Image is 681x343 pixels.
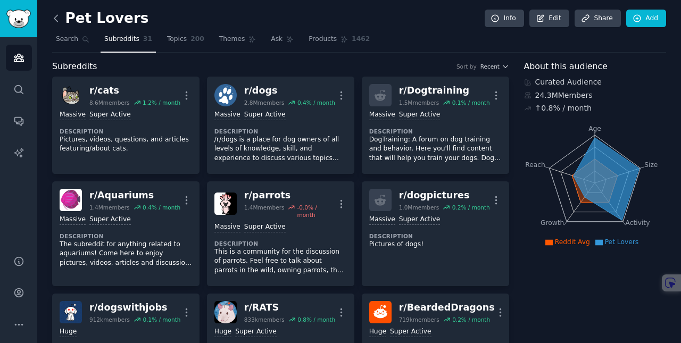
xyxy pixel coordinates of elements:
[399,215,441,225] div: Super Active
[555,238,590,246] span: Reddit Avg
[143,204,180,211] div: 0.4 % / month
[60,189,82,211] img: Aquariums
[60,84,82,106] img: cats
[60,327,77,337] div: Huge
[244,316,285,323] div: 833k members
[163,31,208,53] a: Topics200
[524,60,608,73] span: About this audience
[399,110,441,120] div: Super Active
[143,35,152,44] span: 31
[89,110,131,120] div: Super Active
[369,240,502,249] p: Pictures of dogs!
[244,189,336,202] div: r/ parrots
[214,240,347,247] dt: Description
[390,327,431,337] div: Super Active
[214,128,347,135] dt: Description
[625,219,650,227] tspan: Activity
[101,31,156,53] a: Subreddits31
[525,161,545,168] tspan: Reach
[244,84,335,97] div: r/ dogs
[485,10,524,28] a: Info
[399,99,439,106] div: 1.5M members
[369,301,392,323] img: BeardedDragons
[104,35,139,44] span: Subreddits
[399,84,490,97] div: r/ Dogtraining
[575,10,620,28] a: Share
[214,327,231,337] div: Huge
[143,99,180,106] div: 1.2 % / month
[214,247,347,275] p: This is a community for the discussion of parrots. Feel free to talk about parrots in the wild, o...
[244,99,285,106] div: 2.8M members
[52,60,97,73] span: Subreddits
[452,316,490,323] div: 0.2 % / month
[56,35,78,44] span: Search
[309,35,337,44] span: Products
[605,238,639,246] span: Pet Lovers
[89,215,131,225] div: Super Active
[456,63,477,70] div: Sort by
[369,135,502,163] p: DogTraining: A forum on dog training and behavior. Here you'll find content that will help you tr...
[369,215,395,225] div: Massive
[644,161,658,168] tspan: Size
[271,35,283,44] span: Ask
[207,77,354,174] a: dogsr/dogs2.8Mmembers0.4% / monthMassiveSuper ActiveDescription/r/dogs is a place for dog owners ...
[524,90,667,101] div: 24.3M Members
[305,31,373,53] a: Products1462
[60,110,86,120] div: Massive
[362,77,509,174] a: r/Dogtraining1.5Mmembers0.1% / monthMassiveSuper ActiveDescriptionDogTraining: A forum on dog tra...
[214,301,237,323] img: RATS
[60,135,192,154] p: Pictures, videos, questions, and articles featuring/about cats.
[369,128,502,135] dt: Description
[214,222,240,232] div: Massive
[60,301,82,323] img: dogswithjobs
[52,181,200,286] a: Aquariumsr/Aquariums1.4Mmembers0.4% / monthMassiveSuper ActiveDescriptionThe subreddit for anythi...
[60,232,192,240] dt: Description
[535,103,592,114] div: ↑ 0.8 % / month
[60,240,192,268] p: The subreddit for anything related to aquariums! Come here to enjoy pictures, videos, articles an...
[207,181,354,286] a: parrotsr/parrots1.4Mmembers-0.0% / monthMassiveSuper ActiveDescriptionThis is a community for the...
[399,316,439,323] div: 719k members
[480,63,500,70] span: Recent
[626,10,666,28] a: Add
[399,204,439,211] div: 1.0M members
[297,99,335,106] div: 0.4 % / month
[60,215,86,225] div: Massive
[89,301,180,314] div: r/ dogswithjobs
[89,316,130,323] div: 912k members
[89,204,130,211] div: 1.4M members
[215,31,260,53] a: Themes
[89,99,130,106] div: 8.6M members
[524,77,667,88] div: Curated Audience
[214,193,237,215] img: parrots
[52,31,93,53] a: Search
[362,181,509,286] a: r/dogpictures1.0Mmembers0.2% / monthMassiveSuper ActiveDescriptionPictures of dogs!
[244,204,285,219] div: 1.4M members
[244,301,335,314] div: r/ RATS
[369,327,386,337] div: Huge
[235,327,277,337] div: Super Active
[452,204,490,211] div: 0.2 % / month
[369,110,395,120] div: Massive
[6,10,31,28] img: GummySearch logo
[52,77,200,174] a: catsr/cats8.6Mmembers1.2% / monthMassiveSuper ActiveDescriptionPictures, videos, questions, and a...
[214,110,240,120] div: Massive
[480,63,509,70] button: Recent
[167,35,187,44] span: Topics
[399,189,490,202] div: r/ dogpictures
[60,128,192,135] dt: Description
[297,204,335,219] div: -0.0 % / month
[369,232,502,240] dt: Description
[352,35,370,44] span: 1462
[267,31,297,53] a: Ask
[89,189,180,202] div: r/ Aquariums
[588,125,601,132] tspan: Age
[219,35,245,44] span: Themes
[541,219,564,227] tspan: Growth
[529,10,569,28] a: Edit
[399,301,495,314] div: r/ BeardedDragons
[452,99,490,106] div: 0.1 % / month
[214,84,237,106] img: dogs
[52,10,148,27] h2: Pet Lovers
[244,222,286,232] div: Super Active
[244,110,286,120] div: Super Active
